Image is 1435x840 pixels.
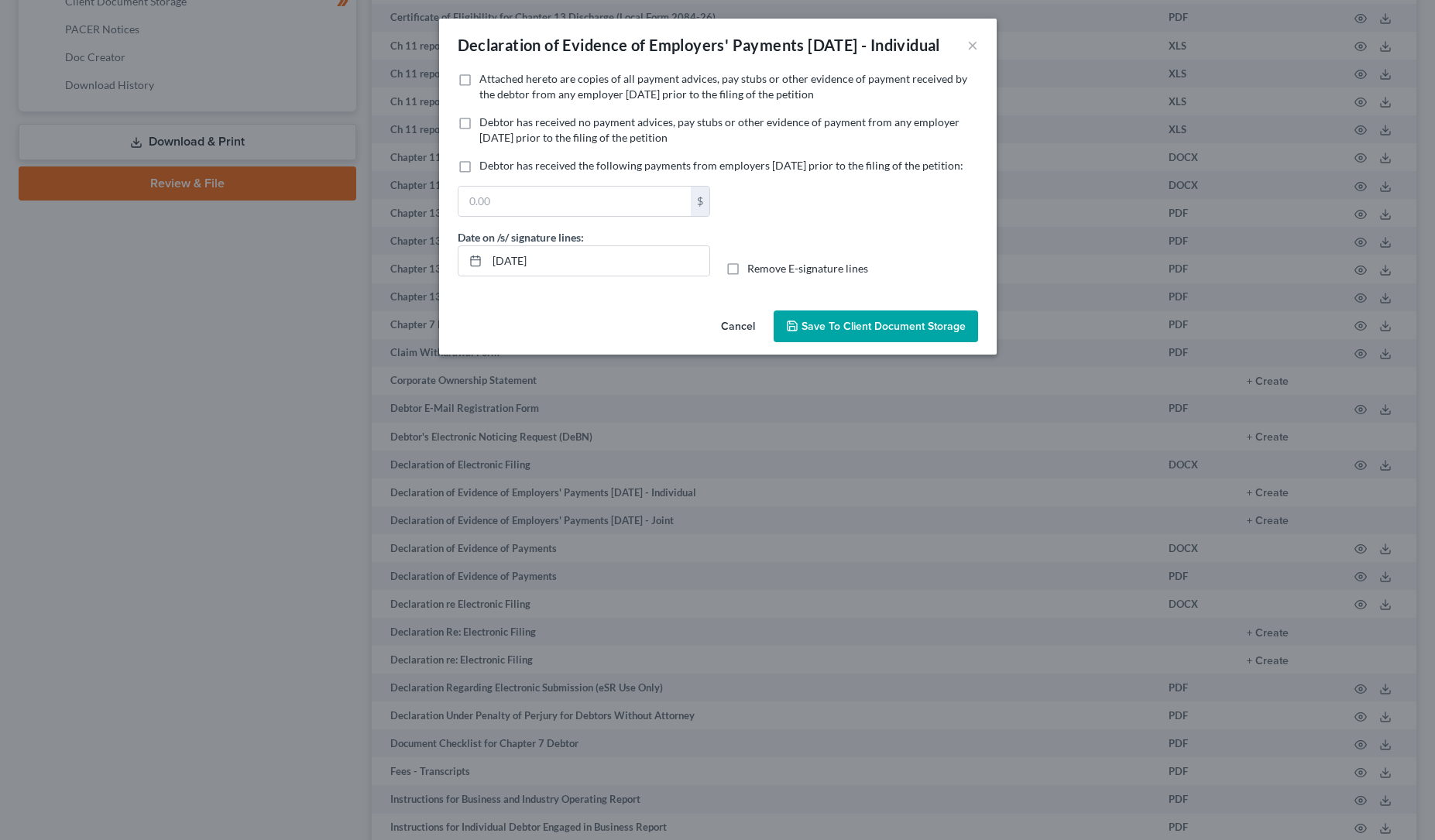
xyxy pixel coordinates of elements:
span: Debtor has received the following payments from employers [DATE] prior to the filing of the petit... [479,159,963,172]
span: Remove E-signature lines [747,262,868,275]
input: 0.00 [458,187,691,216]
span: Attached hereto are copies of all payment advices, pay stubs or other evidence of payment receive... [479,72,967,101]
input: MM/DD/YYYY [487,246,709,276]
span: Save to Client Document Storage [802,320,966,333]
div: $ [691,187,709,216]
span: Debtor has received no payment advices, pay stubs or other evidence of payment from any employer ... [479,115,960,144]
button: × [967,36,978,54]
label: Date on /s/ signature lines: [458,229,584,245]
button: Cancel [709,312,767,343]
div: Declaration of Evidence of Employers' Payments [DATE] - Individual [458,34,940,56]
button: Save to Client Document Storage [774,310,978,343]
